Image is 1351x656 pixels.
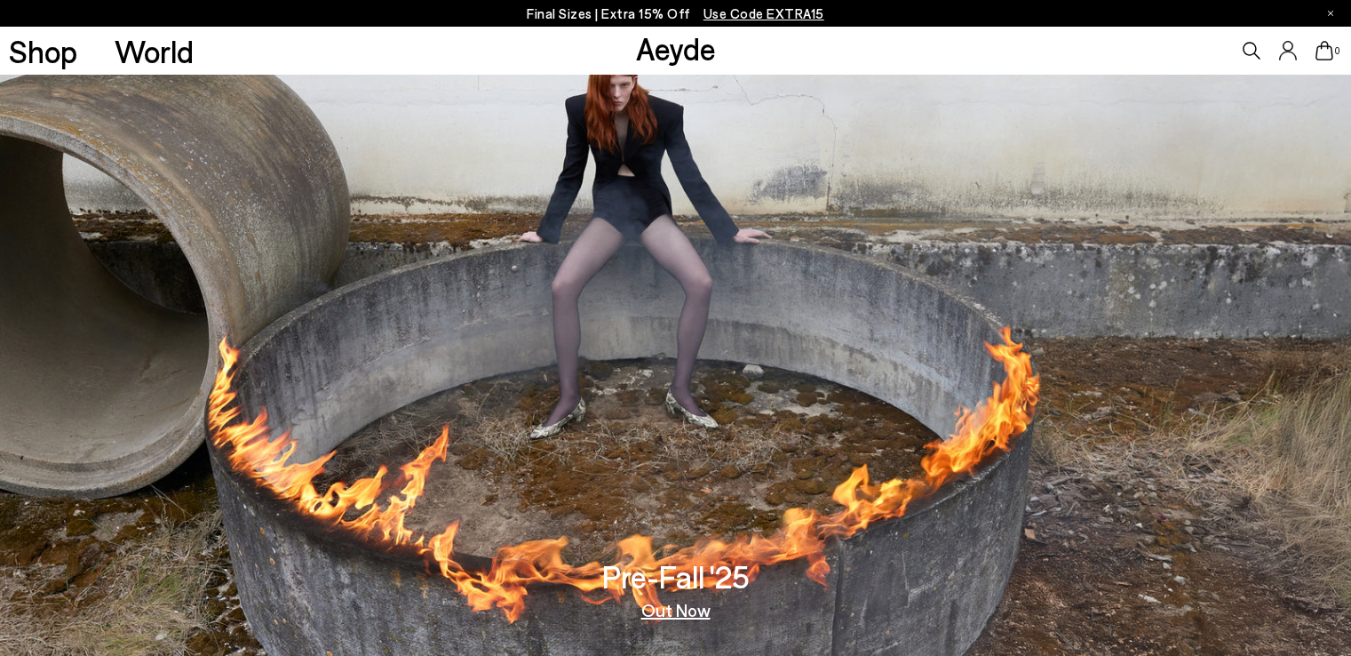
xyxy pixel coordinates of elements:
[703,5,824,21] span: Navigate to /collections/ss25-final-sizes
[1333,46,1342,56] span: 0
[641,601,711,619] a: Out Now
[636,29,716,67] a: Aeyde
[1315,41,1333,60] a: 0
[115,36,194,67] a: World
[9,36,77,67] a: Shop
[602,561,750,592] h3: Pre-Fall '25
[527,3,824,25] p: Final Sizes | Extra 15% Off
